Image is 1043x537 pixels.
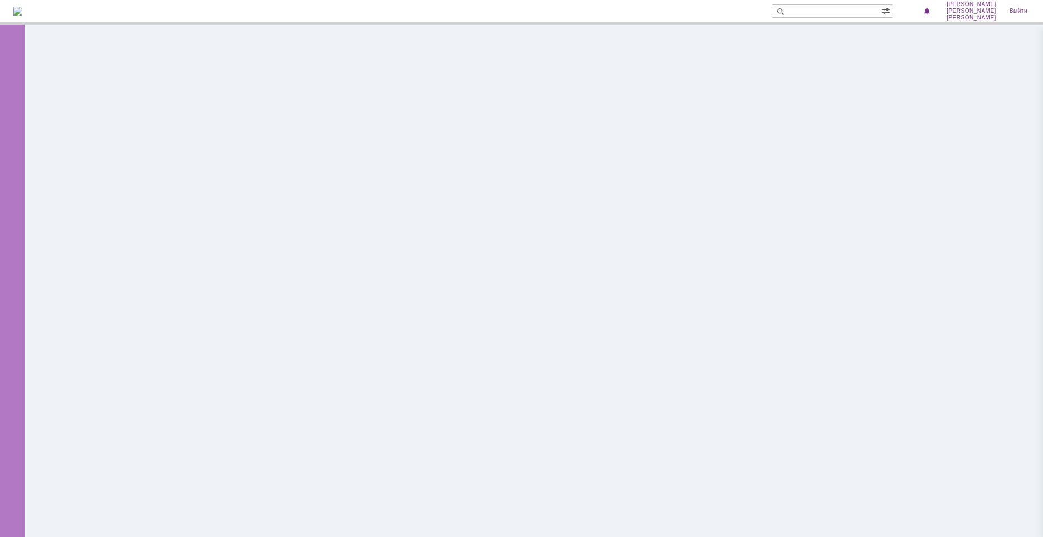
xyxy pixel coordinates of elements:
img: logo [13,7,22,16]
span: [PERSON_NAME] [947,14,996,21]
span: [PERSON_NAME] [947,8,996,14]
span: Расширенный поиск [881,5,893,16]
span: [PERSON_NAME] [947,1,996,8]
a: Перейти на домашнюю страницу [13,7,22,16]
